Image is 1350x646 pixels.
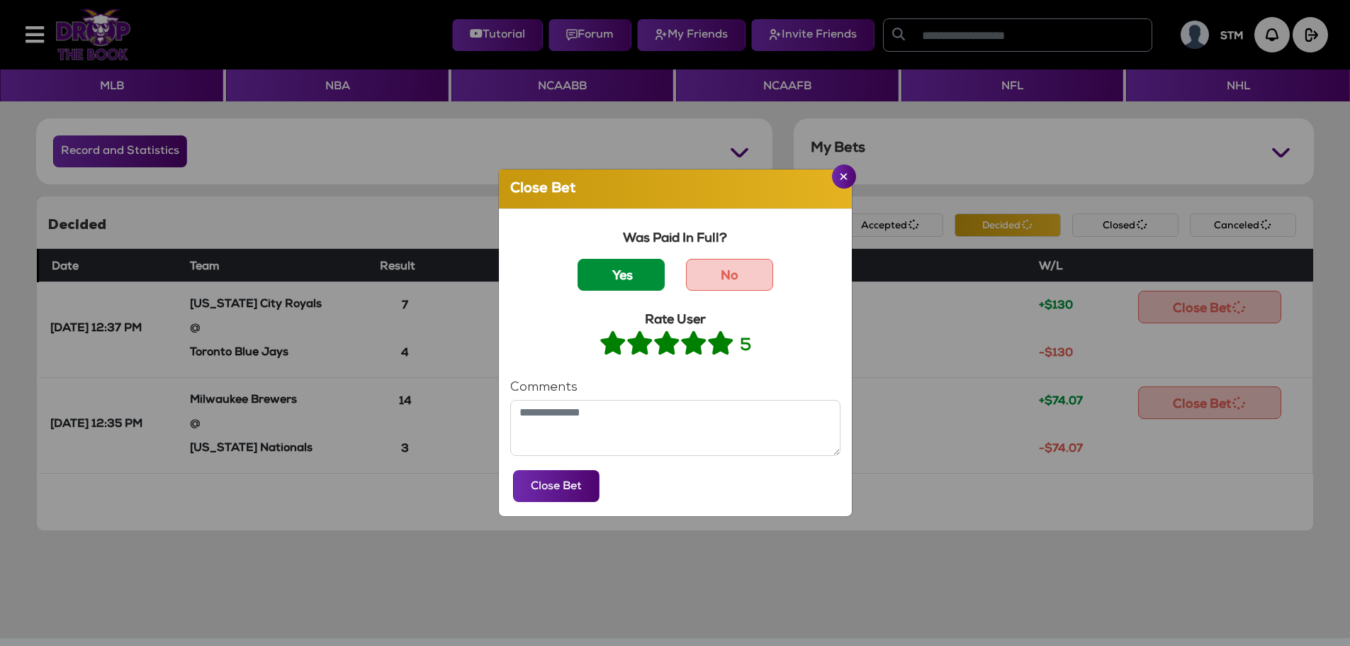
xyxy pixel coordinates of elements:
label: No [686,259,773,291]
h6: Rate User [510,313,840,329]
button: Close Bet [513,470,600,502]
h5: Close Bet [510,179,575,200]
label: 5 [740,335,751,359]
img: Close [840,173,848,180]
button: Close [832,165,856,189]
h6: Was Paid In Full? [510,232,840,247]
label: Yes [578,259,665,291]
h6: Comments [510,382,840,394]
